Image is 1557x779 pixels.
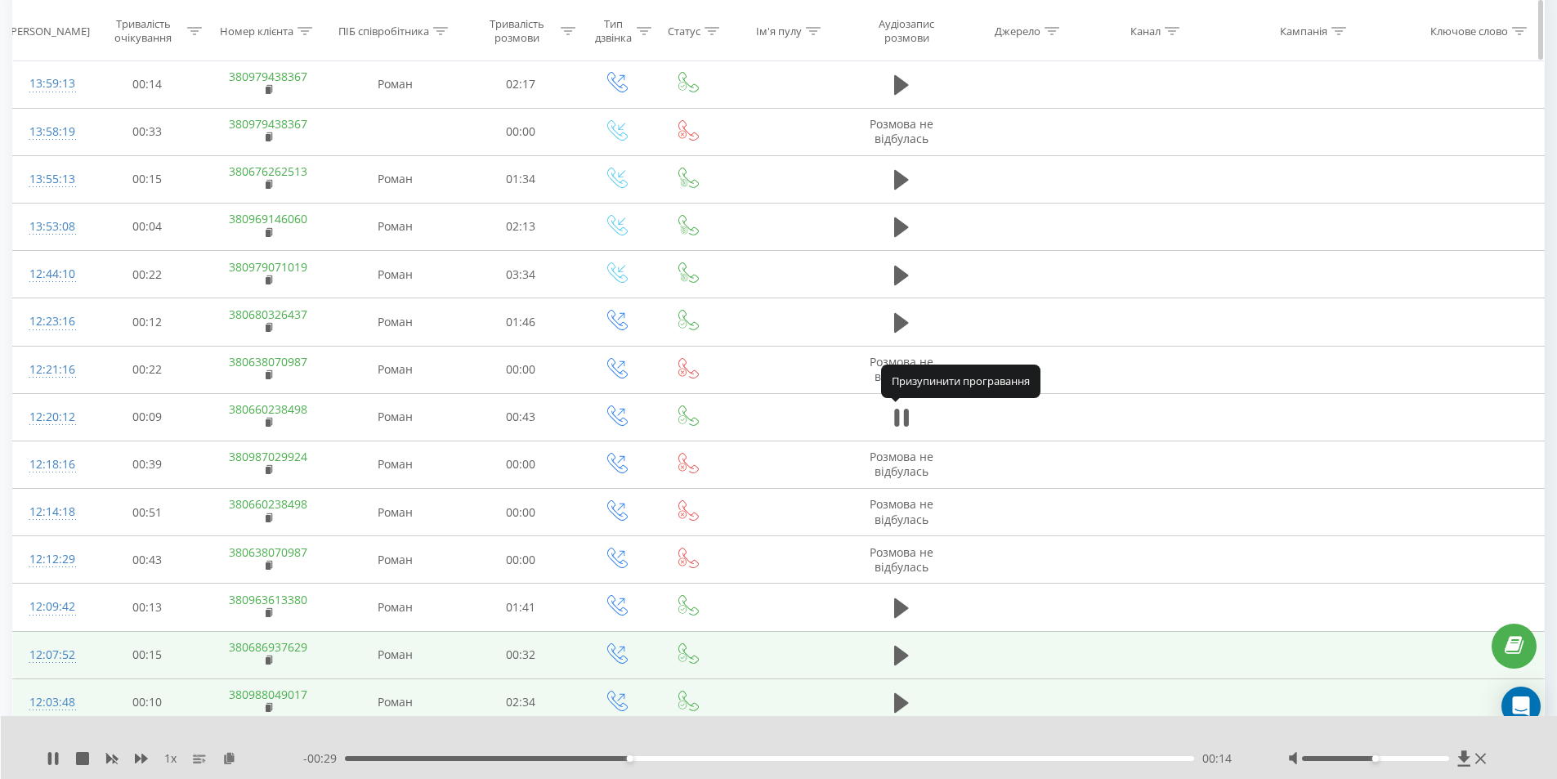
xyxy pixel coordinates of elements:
td: 00:51 [88,489,207,536]
td: Роман [329,441,462,488]
td: Роман [329,298,462,346]
div: 12:12:29 [29,544,72,575]
td: Роман [329,60,462,108]
td: 00:43 [88,536,207,584]
span: Розмова не відбулась [870,496,933,526]
td: Роман [329,536,462,584]
td: 00:15 [88,631,207,678]
div: 13:53:08 [29,211,72,243]
td: 02:17 [462,60,580,108]
span: Розмова не відбулась [870,354,933,384]
td: 00:00 [462,489,580,536]
td: Роман [329,393,462,441]
td: 00:12 [88,298,207,346]
td: 00:32 [462,631,580,678]
td: 00:04 [88,203,207,250]
div: Accessibility label [626,755,633,762]
div: 12:09:42 [29,591,72,623]
div: Номер клієнта [220,24,293,38]
div: Accessibility label [1372,755,1379,762]
span: Розмова не відбулась [870,449,933,479]
div: 12:21:16 [29,354,72,386]
td: 00:15 [88,155,207,203]
div: 12:18:16 [29,449,72,481]
td: Роман [329,489,462,536]
td: Роман [329,631,462,678]
div: Джерело [995,24,1040,38]
td: 02:13 [462,203,580,250]
a: 380680326437 [229,307,307,322]
span: Розмова не відбулась [870,544,933,575]
td: 03:34 [462,251,580,298]
a: 380660238498 [229,401,307,417]
a: 380686937629 [229,639,307,655]
a: 380979438367 [229,69,307,84]
div: 13:58:19 [29,116,72,148]
a: 380638070987 [229,544,307,560]
div: Тривалість очікування [103,17,184,45]
span: Розмова не відбулась [870,116,933,146]
div: Канал [1130,24,1161,38]
td: 00:09 [88,393,207,441]
td: Роман [329,155,462,203]
td: 01:46 [462,298,580,346]
td: 00:00 [462,346,580,393]
span: 1 x [164,750,177,767]
div: 12:03:48 [29,687,72,719]
div: Ключове слово [1430,24,1508,38]
td: Роман [329,678,462,726]
div: Статус [668,24,700,38]
a: 380988049017 [229,687,307,702]
td: 00:33 [88,108,207,155]
td: 00:14 [88,60,207,108]
span: 00:14 [1202,750,1232,767]
div: 12:14:18 [29,496,72,528]
td: 00:43 [462,393,580,441]
td: 01:41 [462,584,580,631]
div: Кампанія [1280,24,1327,38]
div: 12:44:10 [29,258,72,290]
div: Тривалість розмови [476,17,557,45]
td: 02:34 [462,678,580,726]
td: 00:39 [88,441,207,488]
div: Open Intercom Messenger [1501,687,1541,726]
a: 380979438367 [229,116,307,132]
div: 12:23:16 [29,306,72,338]
td: 00:00 [462,108,580,155]
a: 380638070987 [229,354,307,369]
td: 00:22 [88,346,207,393]
td: 00:22 [88,251,207,298]
td: Роман [329,584,462,631]
div: Призупинити програвання [881,365,1040,397]
a: 380969146060 [229,211,307,226]
a: 380987029924 [229,449,307,464]
div: [PERSON_NAME] [7,24,90,38]
td: Роман [329,251,462,298]
td: 00:13 [88,584,207,631]
td: Роман [329,346,462,393]
a: 380963613380 [229,592,307,607]
div: Аудіозапис розмови [859,17,954,45]
td: 01:34 [462,155,580,203]
div: 12:20:12 [29,401,72,433]
span: - 00:29 [303,750,345,767]
div: 13:59:13 [29,68,72,100]
a: 380660238498 [229,496,307,512]
td: 00:10 [88,678,207,726]
div: 13:55:13 [29,163,72,195]
div: ПІБ співробітника [338,24,429,38]
div: 12:07:52 [29,639,72,671]
td: 00:00 [462,536,580,584]
td: Роман [329,203,462,250]
div: Ім'я пулу [756,24,802,38]
a: 380676262513 [229,163,307,179]
a: 380979071019 [229,259,307,275]
div: Тип дзвінка [594,17,633,45]
td: 00:00 [462,441,580,488]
